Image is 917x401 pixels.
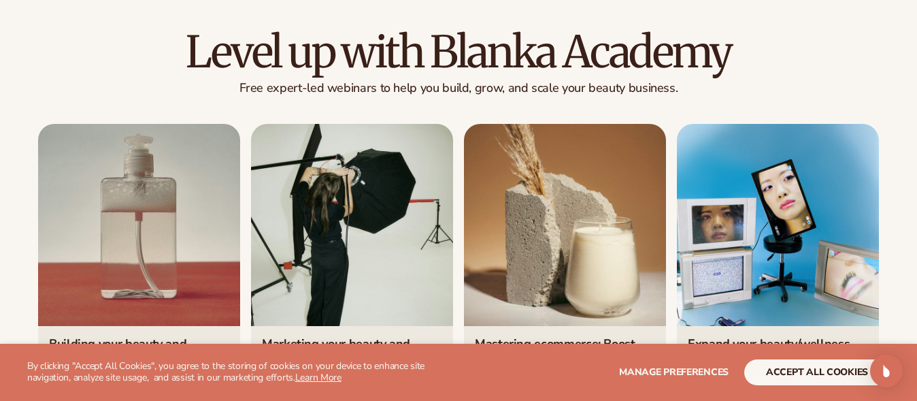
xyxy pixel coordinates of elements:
[744,359,890,385] button: accept all cookies
[619,359,729,385] button: Manage preferences
[870,355,903,387] div: Open Intercom Messenger
[38,29,879,75] h2: Level up with Blanka Academy
[27,361,452,384] p: By clicking "Accept All Cookies", you agree to the storing of cookies on your device to enhance s...
[619,366,729,379] span: Manage preferences
[295,371,341,384] a: Learn More
[38,80,879,96] p: Free expert-led webinars to help you build, grow, and scale your beauty business.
